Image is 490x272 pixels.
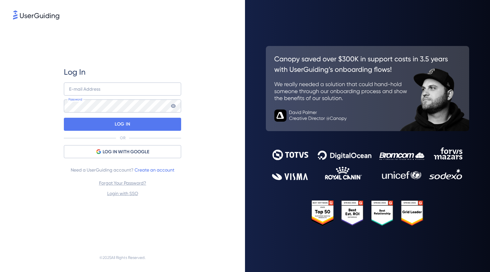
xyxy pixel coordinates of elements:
img: 25303e33045975176eb484905ab012ff.svg [311,200,423,226]
p: OR [120,135,125,141]
p: LOG IN [115,119,130,129]
input: example@company.com [64,83,181,96]
span: Need a UserGuiding account? [71,166,174,174]
a: Login with SSO [107,191,138,196]
span: Log In [64,67,86,77]
span: © 2025 All Rights Reserved. [99,254,146,262]
img: 9302ce2ac39453076f5bc0f2f2ca889b.svg [272,147,463,180]
img: 26c0aa7c25a843aed4baddd2b5e0fa68.svg [266,46,469,131]
a: Create an account [135,167,174,173]
span: LOG IN WITH GOOGLE [103,148,149,156]
a: Forgot Your Password? [99,180,146,186]
img: 8faab4ba6bc7696a72372aa768b0286c.svg [13,10,59,20]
